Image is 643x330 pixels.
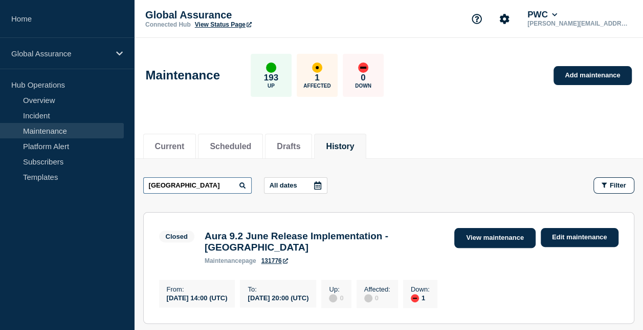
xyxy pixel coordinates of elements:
a: Add maintenance [553,66,631,85]
input: Search maintenances [143,177,252,194]
button: Filter [593,177,634,194]
button: Drafts [277,142,300,151]
p: Down [355,83,371,89]
p: page [205,257,256,264]
p: 0 [361,73,365,83]
p: 1 [315,73,319,83]
button: Account settings [494,8,515,30]
a: Edit maintenance [541,228,618,247]
a: View Status Page [195,21,252,28]
button: Scheduled [210,142,251,151]
p: Down : [411,285,430,293]
a: 131776 [261,257,288,264]
p: Up : [329,285,343,293]
p: To : [248,285,308,293]
span: maintenance [205,257,242,264]
div: 1 [411,293,430,302]
button: All dates [264,177,327,194]
p: Global Assurance [11,49,109,58]
p: All dates [270,181,297,189]
div: [DATE] 20:00 (UTC) [248,293,308,302]
div: [DATE] 14:00 (UTC) [167,293,228,302]
div: affected [312,63,322,73]
div: up [266,63,276,73]
p: Affected [303,83,330,89]
p: From : [167,285,228,293]
p: 193 [264,73,278,83]
p: [PERSON_NAME][EMAIL_ADDRESS][DOMAIN_NAME] [525,20,632,27]
div: Closed [166,233,188,240]
div: down [411,294,419,302]
button: History [326,142,354,151]
div: down [358,63,368,73]
span: Filter [610,181,626,189]
a: View maintenance [454,228,535,248]
p: Global Assurance [145,9,350,21]
button: Current [155,142,185,151]
div: 0 [329,293,343,302]
button: Support [466,8,487,30]
h1: Maintenance [146,68,220,82]
p: Affected : [364,285,390,293]
div: disabled [364,294,372,302]
button: PWC [525,10,559,20]
p: Up [268,83,275,89]
h3: Aura 9.2 June Release Implementation - [GEOGRAPHIC_DATA] [205,231,445,253]
div: disabled [329,294,337,302]
p: Connected Hub [145,21,191,28]
div: 0 [364,293,390,302]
